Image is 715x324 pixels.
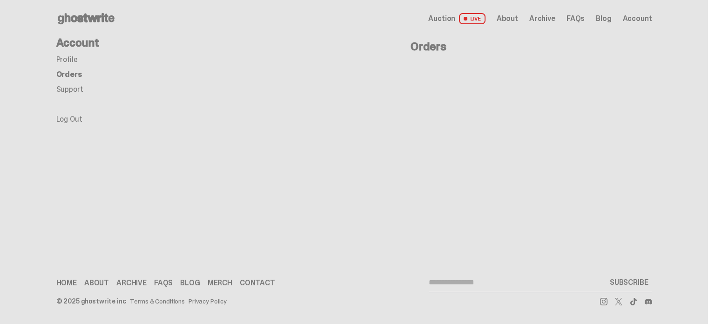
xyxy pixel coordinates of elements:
[596,15,611,22] a: Blog
[567,15,585,22] a: FAQs
[56,298,126,304] div: © 2025 ghostwrite inc
[428,15,455,22] span: Auction
[116,279,147,287] a: Archive
[154,279,173,287] a: FAQs
[205,41,652,52] h4: Orders
[529,15,555,22] a: Archive
[240,279,275,287] a: Contact
[56,69,82,79] a: Orders
[208,279,232,287] a: Merch
[497,15,518,22] a: About
[56,114,82,124] a: Log Out
[130,298,185,304] a: Terms & Conditions
[56,279,77,287] a: Home
[180,279,200,287] a: Blog
[189,298,227,304] a: Privacy Policy
[459,13,486,24] span: LIVE
[56,84,83,94] a: Support
[623,15,652,22] a: Account
[84,279,109,287] a: About
[606,273,652,292] button: SUBSCRIBE
[428,13,485,24] a: Auction LIVE
[56,37,205,48] h4: Account
[56,55,78,64] a: Profile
